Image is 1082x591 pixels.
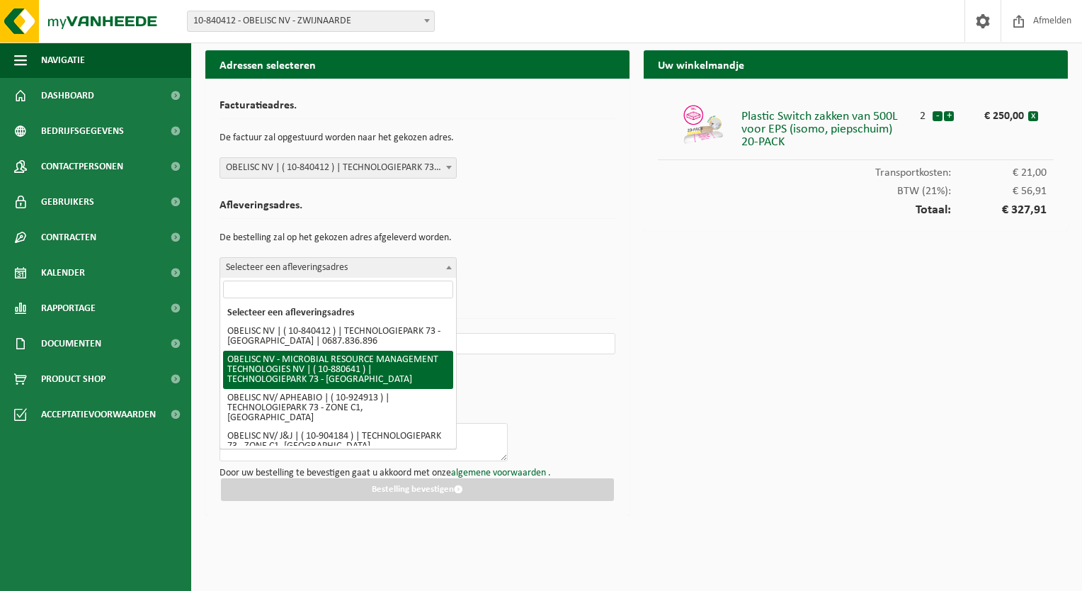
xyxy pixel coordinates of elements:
[951,167,1047,179] span: € 21,00
[223,322,453,351] li: OBELISC NV | ( 10-840412 ) | TECHNOLOGIEPARK 73 - [GEOGRAPHIC_DATA] | 0687.836.896
[933,111,943,121] button: -
[41,113,124,149] span: Bedrijfsgegevens
[223,351,453,389] li: OBELISC NV - MICROBIAL RESOURCE MANAGEMENT TECHNOLOGIES NV | ( 10-880641 ) | TECHNOLOGIEPARK 73 -...
[220,468,615,478] p: Door uw bestelling te bevestigen gaat u akkoord met onze
[220,158,456,178] span: OBELISC NV | ( 10-840412 ) | TECHNOLOGIEPARK 73 - ZONE C1, 9052 ZWIJNAARDE | 0687.836.896
[741,103,913,149] div: Plastic Switch zakken van 500L voor EPS (isomo, piepschuim) 20-PACK
[187,11,435,32] span: 10-840412 - OBELISC NV - ZWIJNAARDE
[41,149,123,184] span: Contactpersonen
[220,100,615,119] h2: Facturatieadres.
[223,389,453,427] li: OBELISC NV/ APHEABIO | ( 10-924913 ) | TECHNOLOGIEPARK 73 - ZONE C1, [GEOGRAPHIC_DATA]
[223,427,453,456] li: OBELISC NV/ J&J | ( 10-904184 ) | TECHNOLOGIEPARK 73 - ZONE C1, [GEOGRAPHIC_DATA]
[41,78,94,113] span: Dashboard
[220,157,457,179] span: OBELISC NV | ( 10-840412 ) | TECHNOLOGIEPARK 73 - ZONE C1, 9052 ZWIJNAARDE | 0687.836.896
[1028,111,1038,121] button: x
[220,257,457,278] span: Selecteer een afleveringsadres
[944,111,954,121] button: +
[220,126,615,150] p: De factuur zal opgestuurd worden naar het gekozen adres.
[658,197,1054,217] div: Totaal:
[41,397,156,432] span: Acceptatievoorwaarden
[41,326,101,361] span: Documenten
[644,50,1068,78] h2: Uw winkelmandje
[658,160,1054,179] div: Transportkosten:
[41,361,106,397] span: Product Shop
[221,478,614,501] button: Bestelling bevestigen
[41,291,96,326] span: Rapportage
[205,50,630,78] h2: Adressen selecteren
[41,255,85,291] span: Kalender
[913,103,932,122] div: 2
[220,258,456,278] span: Selecteer een afleveringsadres
[41,43,85,78] span: Navigatie
[658,179,1054,197] div: BTW (21%):
[970,103,1027,122] div: € 250,00
[682,103,724,146] img: 01-999956
[951,204,1047,217] span: € 327,91
[220,200,615,219] h2: Afleveringsadres.
[41,184,94,220] span: Gebruikers
[451,468,551,478] a: algemene voorwaarden .
[220,226,615,250] p: De bestelling zal op het gekozen adres afgeleverd worden.
[188,11,434,31] span: 10-840412 - OBELISC NV - ZWIJNAARDE
[951,186,1047,197] span: € 56,91
[41,220,96,255] span: Contracten
[223,304,453,322] li: Selecteer een afleveringsadres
